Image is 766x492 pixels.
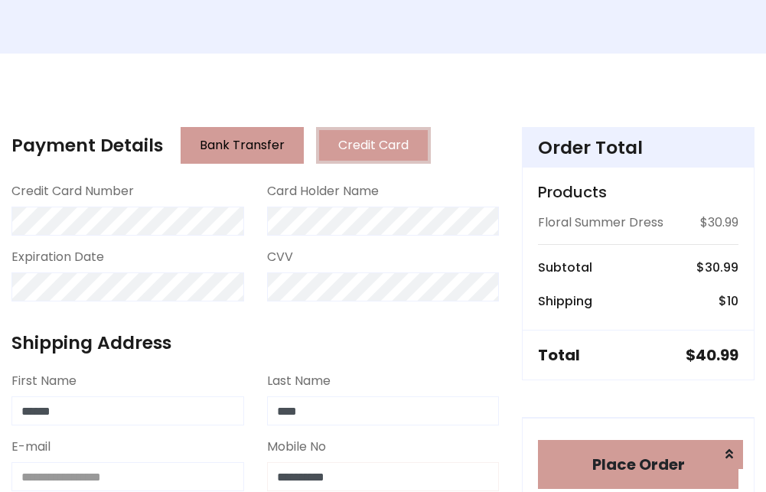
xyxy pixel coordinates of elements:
[538,346,580,364] h5: Total
[538,260,592,275] h6: Subtotal
[686,346,738,364] h5: $
[11,248,104,266] label: Expiration Date
[696,344,738,366] span: 40.99
[11,182,134,200] label: Credit Card Number
[538,213,663,232] p: Floral Summer Dress
[267,248,293,266] label: CVV
[11,135,163,156] h4: Payment Details
[267,438,326,456] label: Mobile No
[11,372,77,390] label: First Name
[11,438,51,456] label: E-mail
[705,259,738,276] span: 30.99
[719,294,738,308] h6: $
[538,137,738,158] h4: Order Total
[538,183,738,201] h5: Products
[700,213,738,232] p: $30.99
[181,127,304,164] button: Bank Transfer
[538,294,592,308] h6: Shipping
[267,372,331,390] label: Last Name
[538,440,738,489] button: Place Order
[11,332,499,354] h4: Shipping Address
[696,260,738,275] h6: $
[316,127,431,164] button: Credit Card
[727,292,738,310] span: 10
[267,182,379,200] label: Card Holder Name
